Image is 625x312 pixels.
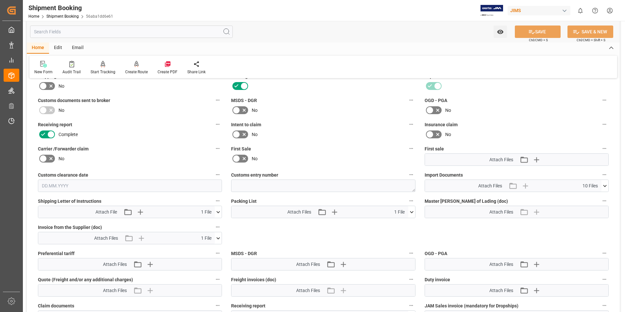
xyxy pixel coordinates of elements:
span: Packing List [231,198,257,205]
span: Insurance claim [425,121,458,128]
span: Quote (Freight and/or any additional charges) [38,276,133,283]
button: Carrier /Forwarder claim [213,144,222,153]
button: Preferential tariff [213,249,222,257]
span: Invoice from the Supplier (doc) [38,224,102,231]
div: JIMS [508,6,570,15]
button: First sale [600,144,609,153]
span: Attach Files [103,261,127,268]
span: Attach Files [489,287,513,294]
div: Create PDF [158,69,177,75]
input: Search Fields [30,26,233,38]
button: Invoice from the Supplier (doc) [213,223,222,231]
span: MSDS - DGR [231,97,257,104]
div: Create Route [125,69,148,75]
span: No [59,155,64,162]
span: 1 File [201,209,211,216]
span: OGD - PGA [425,97,447,104]
span: Attach Files [489,209,513,216]
span: Customs documents sent to broker [38,97,110,104]
button: SAVE [515,26,561,38]
span: No [252,107,258,114]
button: Intent to claim [407,120,415,129]
button: JIMS [508,4,573,17]
input: DD.MM.YYYY [38,180,222,192]
div: Share Link [187,69,206,75]
span: MSDS - DGR [231,250,257,257]
span: No [252,155,258,162]
button: SAVE & NEW [567,26,613,38]
span: Ctrl/CMD + Shift + S [577,38,605,43]
button: Customs entry number [407,170,415,179]
span: Attach Files [287,209,311,216]
span: Import Documents [425,172,463,179]
span: No [59,107,64,114]
span: First Sale [231,146,251,152]
div: Edit [49,43,67,54]
span: Shipping Letter of Instructions [38,198,101,205]
span: Attach Files [478,182,502,189]
span: 10 Files [583,182,598,189]
button: Customs documents sent to broker [213,96,222,104]
button: Claim documents [213,301,222,310]
button: First Sale [407,144,415,153]
button: show 0 new notifications [573,3,588,18]
button: Quote (Freight and/or any additional charges) [213,275,222,284]
div: Shipment Booking [28,3,113,13]
a: Shipment Booking [46,14,79,19]
span: Duty invoice [425,276,450,283]
button: Insurance claim [600,120,609,129]
button: MSDS - DGR [407,249,415,257]
span: Preferential tariff [38,250,75,257]
button: MSDS - DGR [407,96,415,104]
button: Import Documents [600,170,609,179]
div: New Form [34,69,53,75]
button: Packing List [407,197,415,205]
span: Receiving report [231,303,265,309]
span: No [59,83,64,90]
span: Claim documents [38,303,74,309]
span: 1 File [201,235,211,242]
span: 1 File [394,209,405,216]
span: Freight invoices (doc) [231,276,276,283]
div: Audit Trail [62,69,81,75]
button: Master [PERSON_NAME] of Lading (doc) [600,197,609,205]
span: No [445,131,451,138]
button: OGD - PGA [600,96,609,104]
button: Duty invoice [600,275,609,284]
span: Attach Files [296,287,320,294]
span: Attach Files [94,235,118,242]
span: No [445,107,451,114]
span: Attach Files [103,287,127,294]
span: Complete [59,131,78,138]
button: Shipping Letter of Instructions [213,197,222,205]
span: Ctrl/CMD + S [529,38,548,43]
div: Home [27,43,49,54]
button: Receiving report [407,301,415,310]
button: Help Center [588,3,602,18]
button: JAM Sales invoice (mandatory for Dropships) [600,301,609,310]
span: Master [PERSON_NAME] of Lading (doc) [425,198,508,205]
button: Freight invoices (doc) [407,275,415,284]
span: Carrier /Forwarder claim [38,146,89,152]
span: Attach Files [489,261,513,268]
span: JAM Sales invoice (mandatory for Dropships) [425,303,518,309]
span: OGD - PGA [425,250,447,257]
span: Attach File [95,209,117,216]
div: Email [67,43,89,54]
button: OGD - PGA [600,249,609,257]
a: Home [28,14,39,19]
span: Receiving report [38,121,72,128]
button: Receiving report [213,120,222,129]
span: Customs entry number [231,172,278,179]
span: Customs clearance date [38,172,88,179]
button: open menu [494,26,507,38]
div: Start Tracking [91,69,115,75]
span: Attach Files [296,261,320,268]
span: First sale [425,146,444,152]
img: Exertis%20JAM%20-%20Email%20Logo.jpg_1722504956.jpg [481,5,503,16]
span: Intent to claim [231,121,261,128]
span: Attach Files [489,156,513,163]
span: No [252,131,258,138]
button: Customs clearance date [213,170,222,179]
